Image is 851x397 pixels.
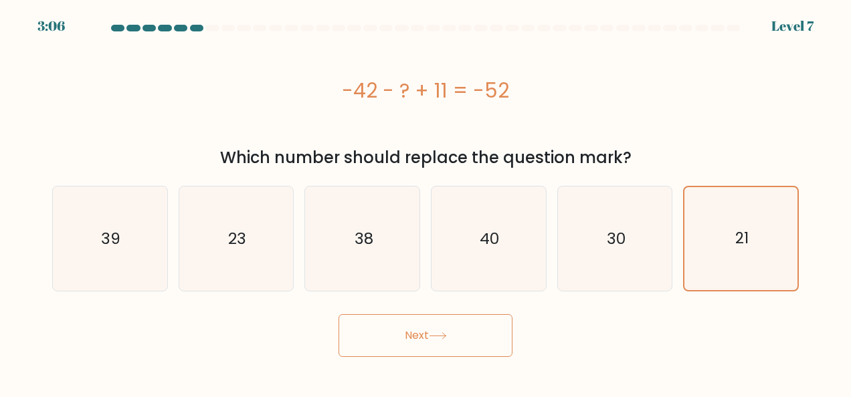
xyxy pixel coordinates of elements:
text: 21 [735,228,749,249]
div: Level 7 [771,16,814,36]
text: 23 [228,228,246,249]
div: -42 - ? + 11 = -52 [52,76,799,106]
text: 39 [101,228,120,249]
div: 3:06 [37,16,65,36]
text: 30 [607,228,626,249]
button: Next [339,314,512,357]
text: 40 [480,228,499,249]
div: Which number should replace the question mark? [60,146,791,170]
text: 38 [354,228,373,249]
